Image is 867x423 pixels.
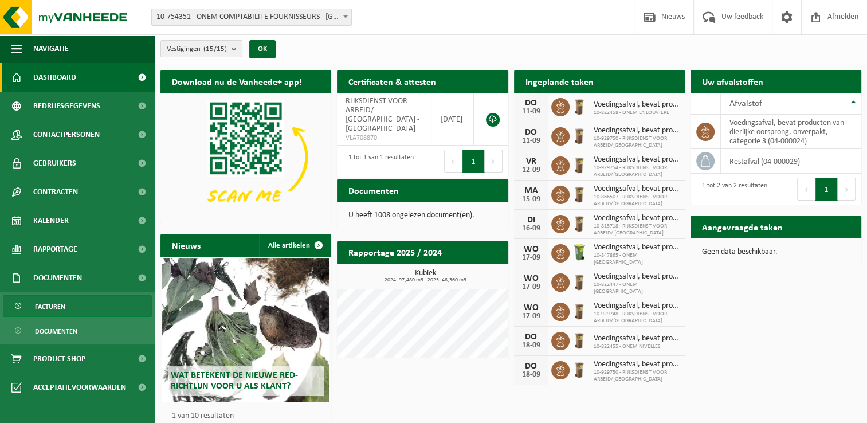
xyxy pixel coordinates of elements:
span: Vestigingen [167,41,227,58]
h2: Rapportage 2025 / 2024 [337,241,453,263]
h2: Download nu de Vanheede+ app! [160,70,313,92]
span: 10-822455 - ONEM NIVELLES [594,343,679,350]
span: Rapportage [33,235,77,264]
div: DO [520,332,543,342]
h3: Kubiek [343,269,508,283]
span: Voedingsafval, bevat producten van dierlijke oorsprong, onverpakt, categorie 3 [594,243,679,252]
img: WB-0140-HPE-BN-01 [570,301,589,320]
span: Voedingsafval, bevat producten van dierlijke oorsprong, onverpakt, categorie 3 [594,334,679,343]
img: WB-0140-HPE-BN-01 [570,155,589,174]
div: WO [520,303,543,312]
div: DO [520,128,543,137]
span: Voedingsafval, bevat producten van dierlijke oorsprong, onverpakt, categorie 3 [594,155,679,164]
span: 10-813718 - RIJKSDIENST VOOR ARBEID/ [GEOGRAPHIC_DATA] [594,223,679,237]
div: 15-09 [520,195,543,203]
img: WB-0140-HPE-BN-01 [570,96,589,116]
h2: Uw afvalstoffen [691,70,775,92]
div: 16-09 [520,225,543,233]
h2: Aangevraagde taken [691,216,794,238]
a: Bekijk rapportage [423,263,507,286]
span: 2024: 97,480 m3 - 2025: 48,360 m3 [343,277,508,283]
div: 18-09 [520,371,543,379]
img: WB-0140-HPE-BN-01 [570,359,589,379]
a: Alle artikelen [259,234,330,257]
span: 10-929748 - RIJKSDIENST VOOR ARBEID/[GEOGRAPHIC_DATA] [594,311,679,324]
span: Contactpersonen [33,120,100,149]
div: 11-09 [520,137,543,145]
button: Next [485,150,503,173]
span: Gebruikers [33,149,76,178]
img: WB-0140-HPE-BN-01 [570,184,589,203]
button: Previous [444,150,462,173]
div: DO [520,362,543,371]
h2: Certificaten & attesten [337,70,448,92]
button: 1 [462,150,485,173]
span: Voedingsafval, bevat producten van dierlijke oorsprong, onverpakt, categorie 3 [594,301,679,311]
div: 17-09 [520,283,543,291]
td: [DATE] [431,93,474,146]
div: 12-09 [520,166,543,174]
div: 1 tot 2 van 2 resultaten [696,177,767,202]
span: Navigatie [33,34,69,63]
span: Voedingsafval, bevat producten van dierlijke oorsprong, onverpakt, categorie 3 [594,360,679,369]
span: Voedingsafval, bevat producten van dierlijke oorsprong, onverpakt, categorie 3 [594,185,679,194]
span: Kalender [33,206,69,235]
p: 1 van 10 resultaten [172,412,325,420]
span: Documenten [35,320,77,342]
div: WO [520,274,543,283]
a: Facturen [3,295,152,317]
span: RIJKSDIENST VOOR ARBEID/ [GEOGRAPHIC_DATA] - [GEOGRAPHIC_DATA] [346,97,419,133]
a: Wat betekent de nieuwe RED-richtlijn voor u als klant? [162,258,329,402]
div: 18-09 [520,342,543,350]
span: 10-929754 - RIJKSDIENST VOOR ARBEID/[GEOGRAPHIC_DATA] [594,164,679,178]
span: Acceptatievoorwaarden [33,373,126,402]
p: Geen data beschikbaar. [702,248,850,256]
span: Afvalstof [729,99,762,108]
span: Voedingsafval, bevat producten van dierlijke oorsprong, onverpakt, categorie 3 [594,100,679,109]
span: 10-822458 - ONEM LA LOUVIERE [594,109,679,116]
img: WB-0140-HPE-BN-01 [570,330,589,350]
button: Previous [797,178,815,201]
span: 10-866507 - RIJKSDIENST VOOR ARBEID/[GEOGRAPHIC_DATA] [594,194,679,207]
div: 11-09 [520,108,543,116]
img: WB-0140-HPE-BN-01 [570,126,589,145]
td: restafval (04-000029) [721,149,861,174]
img: WB-0140-HPE-BN-01 [570,213,589,233]
span: 10-754351 - ONEM COMPTABILITE FOURNISSEURS - BRUXELLES [151,9,352,26]
span: Product Shop [33,344,85,373]
div: WO [520,245,543,254]
span: Voedingsafval, bevat producten van dierlijke oorsprong, onverpakt, categorie 3 [594,272,679,281]
count: (15/15) [203,45,227,53]
span: Voedingsafval, bevat producten van dierlijke oorsprong, onverpakt, categorie 3 [594,126,679,135]
div: MA [520,186,543,195]
button: 1 [815,178,838,201]
span: Bedrijfsgegevens [33,92,100,120]
h2: Nieuws [160,234,212,256]
span: Wat betekent de nieuwe RED-richtlijn voor u als klant? [171,371,298,391]
button: OK [249,40,276,58]
img: Download de VHEPlus App [160,93,331,221]
span: Dashboard [33,63,76,92]
span: 10-847865 - ONEM [GEOGRAPHIC_DATA] [594,252,679,266]
span: Voedingsafval, bevat producten van dierlijke oorsprong, onverpakt, categorie 3 [594,214,679,223]
img: WB-0140-HPE-BN-01 [570,272,589,291]
p: U heeft 1008 ongelezen document(en). [348,211,496,220]
td: voedingsafval, bevat producten van dierlijke oorsprong, onverpakt, categorie 3 (04-000024) [721,115,861,149]
span: 10-822447 - ONEM [GEOGRAPHIC_DATA] [594,281,679,295]
span: Contracten [33,178,78,206]
div: DO [520,99,543,108]
span: 10-929750 - RIJKSDIENST VOOR ARBEID/[GEOGRAPHIC_DATA] [594,135,679,149]
div: 17-09 [520,254,543,262]
button: Vestigingen(15/15) [160,40,242,57]
img: WB-0140-HPE-GN-51 [570,242,589,262]
div: VR [520,157,543,166]
span: 10-754351 - ONEM COMPTABILITE FOURNISSEURS - BRUXELLES [152,9,351,25]
a: Documenten [3,320,152,342]
span: 10-929750 - RIJKSDIENST VOOR ARBEID/[GEOGRAPHIC_DATA] [594,369,679,383]
h2: Ingeplande taken [514,70,605,92]
div: DI [520,216,543,225]
span: VLA708870 [346,134,422,143]
span: Facturen [35,296,65,318]
button: Next [838,178,856,201]
div: 17-09 [520,312,543,320]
